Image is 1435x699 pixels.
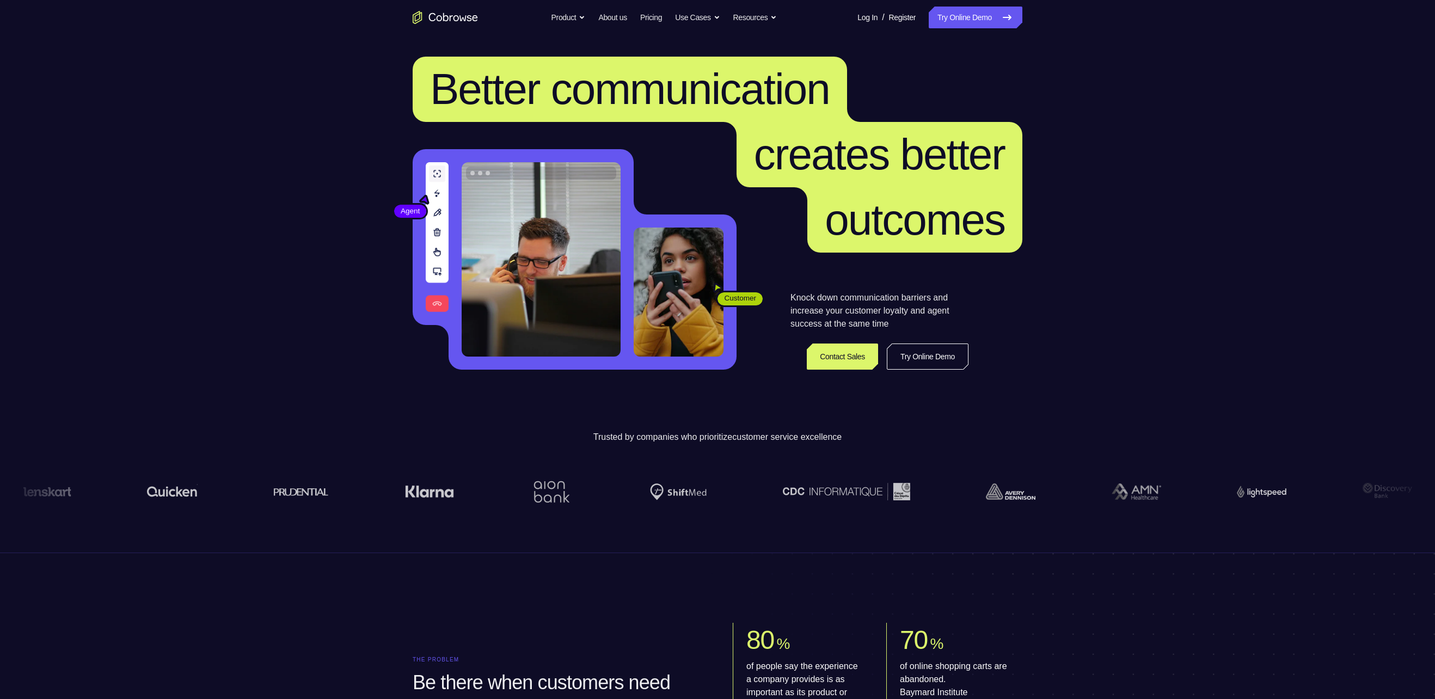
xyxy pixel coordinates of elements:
p: of online shopping carts are abandoned. [900,660,1014,699]
span: % [776,635,789,652]
a: Contact Sales [807,344,878,370]
button: Product [551,7,586,28]
span: % [930,635,943,652]
p: Knock down communication barriers and increase your customer loyalty and agent success at the sam... [790,291,968,330]
span: Better communication [430,65,830,113]
img: prudential [267,487,322,496]
span: Baymard Institute [900,686,1014,699]
img: avery-dennison [979,483,1029,500]
span: 80 [746,626,774,654]
img: A customer holding their phone [634,228,723,357]
img: quicken [140,483,191,500]
span: 70 [900,626,928,654]
a: Go to the home page [413,11,478,24]
img: Lightspeed [1230,486,1280,497]
img: Klarna [398,485,447,498]
a: Pricing [640,7,662,28]
p: The problem [413,657,702,663]
a: Try Online Demo [887,344,968,370]
img: Shiftmed [643,483,700,500]
span: customer service excellence [732,432,842,442]
span: creates better [754,130,1005,179]
img: AMN Healthcare [1105,483,1155,500]
button: Use Cases [675,7,720,28]
a: About us [598,7,627,28]
span: / [882,11,884,24]
img: A customer support agent talking on the phone [462,162,621,357]
button: Resources [733,7,777,28]
span: outcomes [825,195,1005,244]
a: Register [889,7,916,28]
a: Log In [857,7,878,28]
a: Try Online Demo [929,7,1022,28]
img: CDC Informatique [776,483,904,500]
img: Aion Bank [523,470,567,514]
